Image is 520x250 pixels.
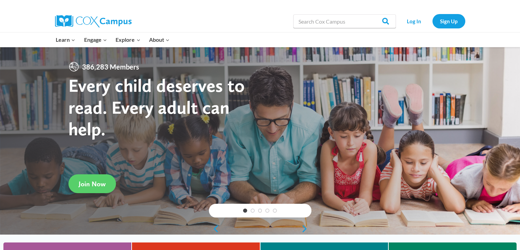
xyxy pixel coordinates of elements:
[68,174,116,193] a: Join Now
[68,74,245,140] strong: Every child deserves to read. Every adult can help.
[293,14,396,28] input: Search Cox Campus
[55,15,132,27] img: Cox Campus
[52,33,174,47] nav: Primary Navigation
[209,222,311,236] div: content slider buttons
[209,225,219,233] a: previous
[432,14,465,28] a: Sign Up
[149,35,170,44] span: About
[79,61,142,72] span: 386,283 Members
[56,35,75,44] span: Learn
[265,209,269,213] a: 4
[399,14,465,28] nav: Secondary Navigation
[79,180,106,188] span: Join Now
[84,35,107,44] span: Engage
[116,35,140,44] span: Explore
[258,209,262,213] a: 3
[301,225,311,233] a: next
[243,209,247,213] a: 1
[251,209,255,213] a: 2
[273,209,277,213] a: 5
[399,14,429,28] a: Log In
